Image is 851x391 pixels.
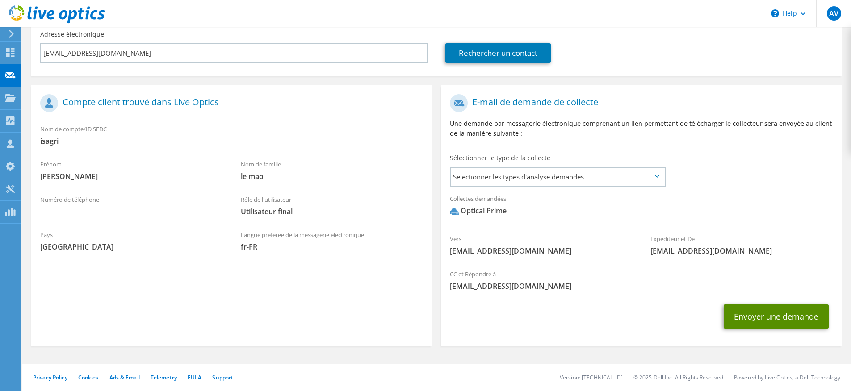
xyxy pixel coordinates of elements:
[232,155,432,186] div: Nom de famille
[232,225,432,256] div: Langue préférée de la messagerie électronique
[560,374,623,381] li: Version: [TECHNICAL_ID]
[232,190,432,221] div: Rôle de l'utilisateur
[641,229,842,260] div: Expéditeur et De
[450,281,833,291] span: [EMAIL_ADDRESS][DOMAIN_NAME]
[450,119,833,138] p: Une demande par messagerie électronique comprenant un lien permettant de télécharger le collecteu...
[31,155,232,186] div: Prénom
[40,207,223,216] span: -
[827,6,841,21] span: AV
[40,136,423,146] span: isagri
[450,206,507,216] div: Optical Prime
[31,120,432,150] div: Nom de compte/ID SFDC
[441,189,842,225] div: Collectes demandées
[724,304,829,329] button: Envoyer une demande
[188,374,201,381] a: EULA
[33,374,67,381] a: Privacy Policy
[241,171,423,181] span: le mao
[212,374,233,381] a: Support
[40,94,419,112] h1: Compte client trouvé dans Live Optics
[151,374,177,381] a: Telemetry
[450,94,828,112] h1: E-mail de demande de collecte
[31,190,232,221] div: Numéro de téléphone
[40,242,223,252] span: [GEOGRAPHIC_DATA]
[40,171,223,181] span: [PERSON_NAME]
[650,246,833,256] span: [EMAIL_ADDRESS][DOMAIN_NAME]
[40,30,104,39] label: Adresse électronique
[441,229,641,260] div: Vers
[109,374,140,381] a: Ads & Email
[633,374,723,381] li: © 2025 Dell Inc. All Rights Reserved
[31,225,232,256] div: Pays
[771,9,779,17] svg: \n
[441,265,842,295] div: CC et Répondre à
[241,207,423,216] span: Utilisateur final
[241,242,423,252] span: fr-FR
[445,43,551,63] a: Rechercher un contact
[450,246,633,256] span: [EMAIL_ADDRESS][DOMAIN_NAME]
[78,374,99,381] a: Cookies
[451,168,665,186] span: Sélectionner les types d'analyse demandés
[734,374,840,381] li: Powered by Live Optics, a Dell Technology
[450,154,550,162] label: Sélectionner le type de la collecte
